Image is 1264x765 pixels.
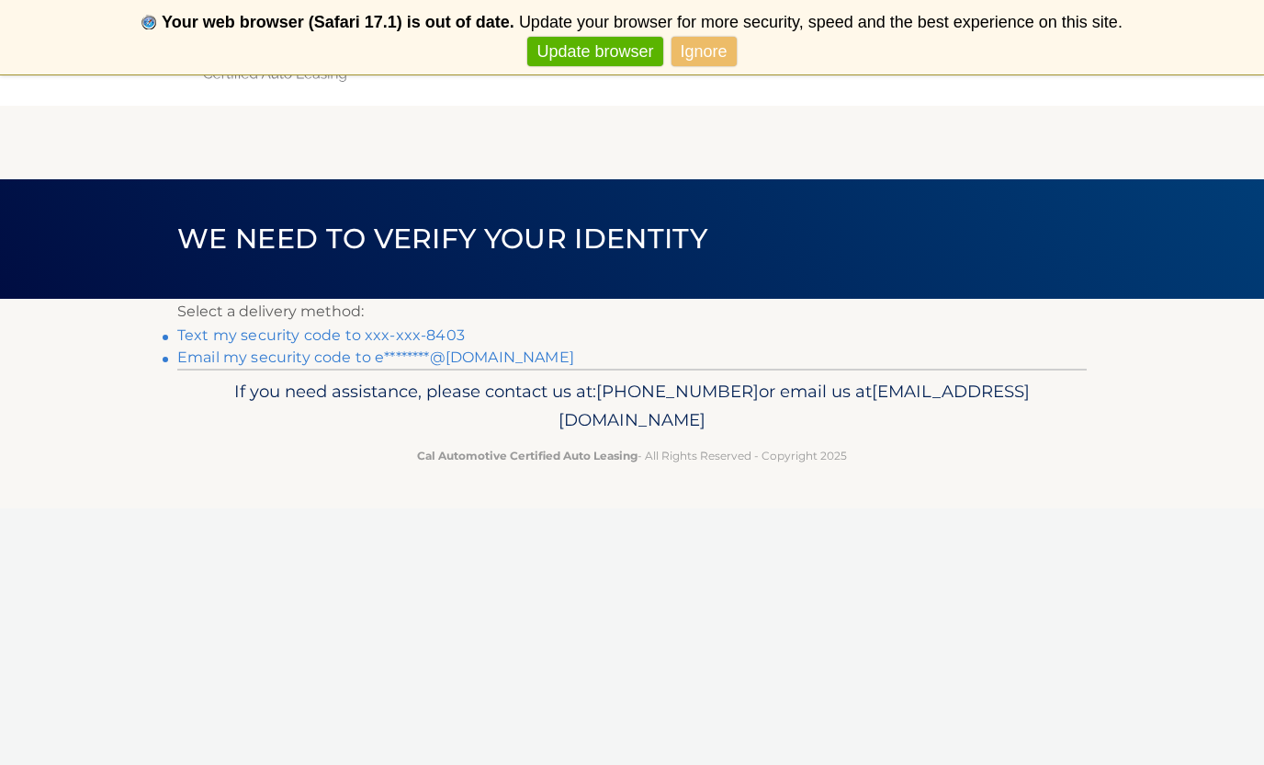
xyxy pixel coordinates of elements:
b: Your web browser (Safari 17.1) is out of date. [162,13,514,31]
a: Ignore [671,37,737,67]
p: Select a delivery method: [177,299,1087,325]
p: If you need assistance, please contact us at: or email us at [189,377,1075,436]
a: Email my security code to e********@[DOMAIN_NAME] [177,348,574,366]
span: [PHONE_NUMBER] [596,381,759,402]
p: - All Rights Reserved - Copyright 2025 [189,446,1075,465]
span: We need to verify your identity [177,222,707,256]
a: Text my security code to xxx-xxx-8403 [177,326,465,344]
a: Update browser [527,37,662,67]
span: Update your browser for more security, speed and the best experience on this site. [519,13,1123,31]
strong: Cal Automotive Certified Auto Leasing [417,449,638,462]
